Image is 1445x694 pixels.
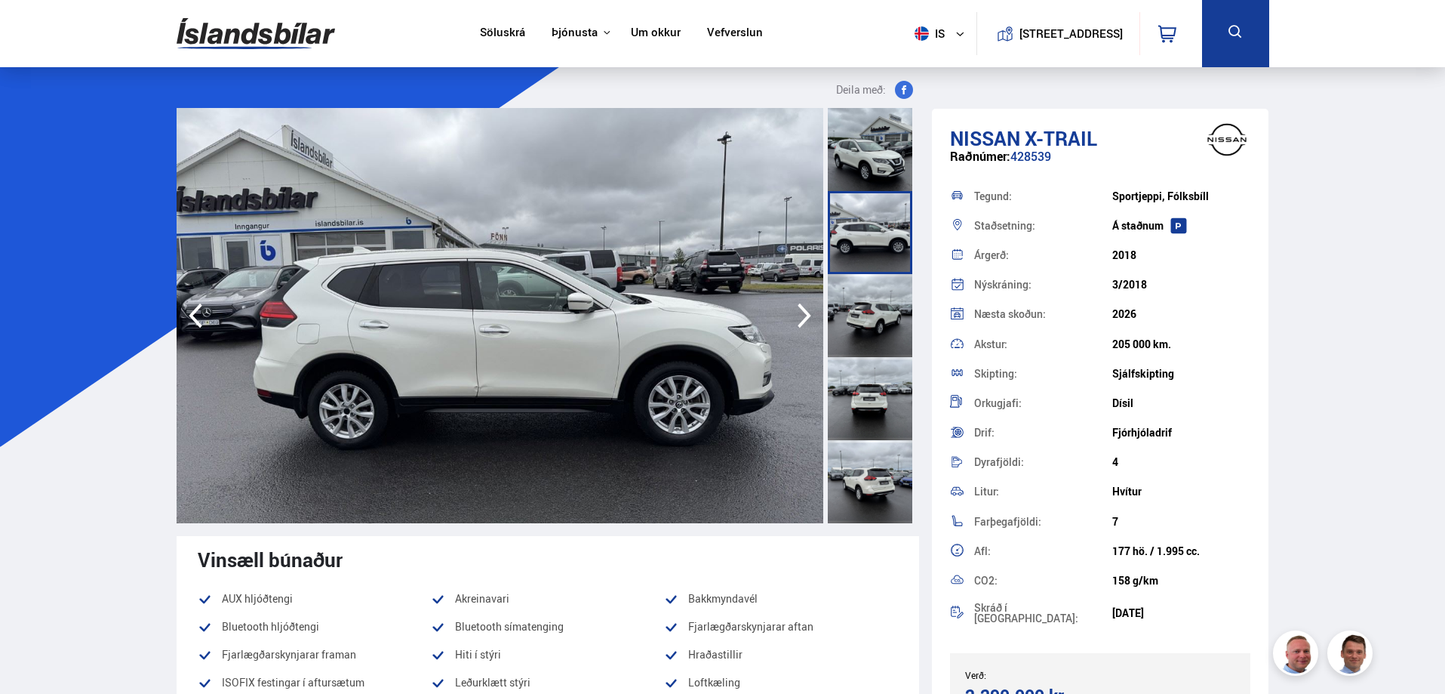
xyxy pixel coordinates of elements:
a: Vefverslun [707,26,763,42]
span: is [909,26,946,41]
button: is [909,11,976,56]
div: Afl: [974,546,1112,557]
li: Fjarlægðarskynjarar framan [198,646,431,664]
li: Hiti í stýri [431,646,664,664]
a: Söluskrá [480,26,525,42]
div: Akstur: [974,339,1112,350]
div: 4 [1112,456,1250,468]
div: Skráð í [GEOGRAPHIC_DATA]: [974,603,1112,624]
li: Bluetooth símatenging [431,618,664,636]
div: 177 hö. / 1.995 cc. [1112,545,1250,557]
div: 2018 [1112,249,1250,261]
div: Hvítur [1112,486,1250,498]
div: 7 [1112,516,1250,528]
div: 2026 [1112,308,1250,320]
div: Dyrafjöldi: [974,457,1112,467]
span: Raðnúmer: [950,148,1010,165]
li: Leðurklætt stýri [431,674,664,692]
img: brand logo [1197,116,1257,163]
div: Staðsetning: [974,221,1112,231]
div: Farþegafjöldi: [974,517,1112,527]
button: Þjónusta [552,26,598,40]
img: G0Ugv5HjCgRt.svg [177,9,335,58]
div: 158 g/km [1112,575,1250,587]
li: Loftkæling [664,674,897,692]
li: Bakkmyndavél [664,590,897,608]
li: Hraðastillir [664,646,897,664]
div: Nýskráning: [974,279,1112,290]
li: Fjarlægðarskynjarar aftan [664,618,897,636]
div: Dísil [1112,397,1250,409]
span: Nissan [950,125,1020,152]
div: [DATE] [1112,607,1250,619]
div: Fjórhjóladrif [1112,427,1250,439]
span: X-Trail [1025,125,1097,152]
div: Á staðnum [1112,220,1250,232]
div: Skipting: [974,369,1112,379]
div: Næsta skoðun: [974,309,1112,319]
div: Árgerð: [974,250,1112,261]
li: Bluetooth hljóðtengi [198,618,431,636]
a: Um okkur [631,26,681,42]
div: Verð: [965,670,1100,680]
img: FbJEzSuNWCJXmdc-.webp [1330,633,1375,678]
div: Litur: [974,486,1112,497]
li: ISOFIX festingar í aftursætum [198,674,431,692]
button: Opna LiveChat spjallviðmót [12,6,57,51]
button: Deila með: [830,81,919,99]
li: AUX hljóðtengi [198,590,431,608]
div: Orkugjafi: [974,398,1112,409]
img: svg+xml;base64,PHN2ZyB4bWxucz0iaHR0cDovL3d3dy53My5vcmcvMjAwMC9zdmciIHdpZHRoPSI1MTIiIGhlaWdodD0iNT... [915,26,929,41]
div: Tegund: [974,191,1112,202]
div: 205 000 km. [1112,338,1250,350]
div: 428539 [950,150,1251,179]
img: siFngHWaQ9KaOqBr.png [1275,633,1320,678]
div: Sjálfskipting [1112,368,1250,380]
button: [STREET_ADDRESS] [1025,27,1118,40]
div: 3/2018 [1112,279,1250,291]
div: Drif: [974,427,1112,438]
div: Vinsæll búnaður [198,548,898,571]
img: 3439595.jpeg [177,108,823,523]
a: [STREET_ADDRESS] [985,12,1131,55]
div: Sportjeppi, Fólksbíll [1112,190,1250,202]
span: Deila með: [836,81,886,99]
div: CO2: [974,575,1112,586]
li: Akreinavari [431,590,664,608]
